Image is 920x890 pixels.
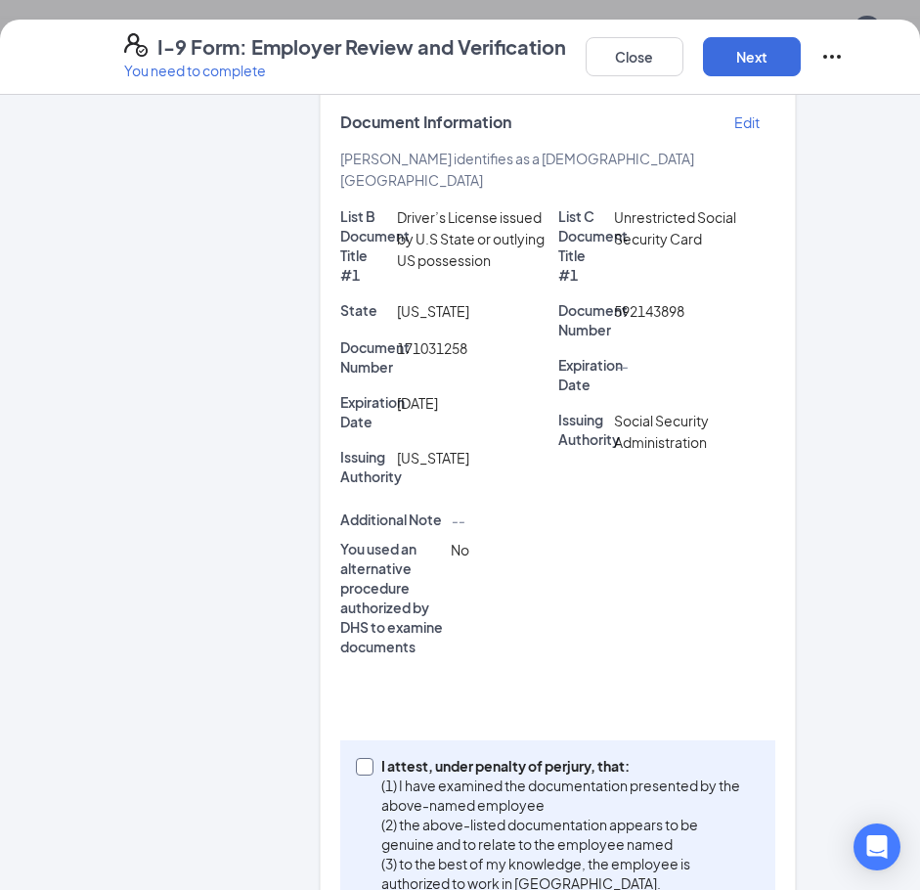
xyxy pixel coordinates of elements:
[340,112,511,132] span: Document Information
[734,112,760,132] p: Edit
[614,357,628,375] span: --
[397,302,469,320] span: [US_STATE]
[340,150,694,189] span: [PERSON_NAME] identifies as a [DEMOGRAPHIC_DATA][GEOGRAPHIC_DATA]
[381,756,752,776] p: I attest, under penalty of perjury, that:
[340,300,389,320] p: State
[340,539,443,656] p: You used an alternative procedure authorized by DHS to examine documents
[340,337,389,377] p: Document Number
[854,823,900,870] div: Open Intercom Messenger
[124,61,566,80] p: You need to complete
[340,206,389,285] p: List B Document Title #1
[397,449,469,467] span: [US_STATE]
[381,776,752,815] p: (1) I have examined the documentation presented by the above-named employee
[381,815,752,854] p: (2) the above-listed documentation appears to be genuine and to relate to the employee named
[820,45,844,68] svg: Ellipses
[614,208,736,247] span: Unrestricted Social Security Card
[340,392,389,431] p: Expiration Date
[558,300,607,339] p: Document Number
[124,33,148,57] svg: FormI9EVerifyIcon
[614,302,684,320] span: 592143898
[340,510,443,529] p: Additional Note
[586,37,683,76] button: Close
[558,206,607,285] p: List C Document Title #1
[340,447,389,486] p: Issuing Authority
[397,394,438,412] span: [DATE]
[397,339,467,357] span: 171031258
[558,410,607,449] p: Issuing Authority
[451,512,464,529] span: --
[397,208,545,269] span: Driver’s License issued by U.S State or outlying US possession
[451,541,469,558] span: No
[157,33,566,61] h4: I-9 Form: Employer Review and Verification
[703,37,801,76] button: Next
[558,355,607,394] p: Expiration Date
[614,412,709,451] span: Social Security Administration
